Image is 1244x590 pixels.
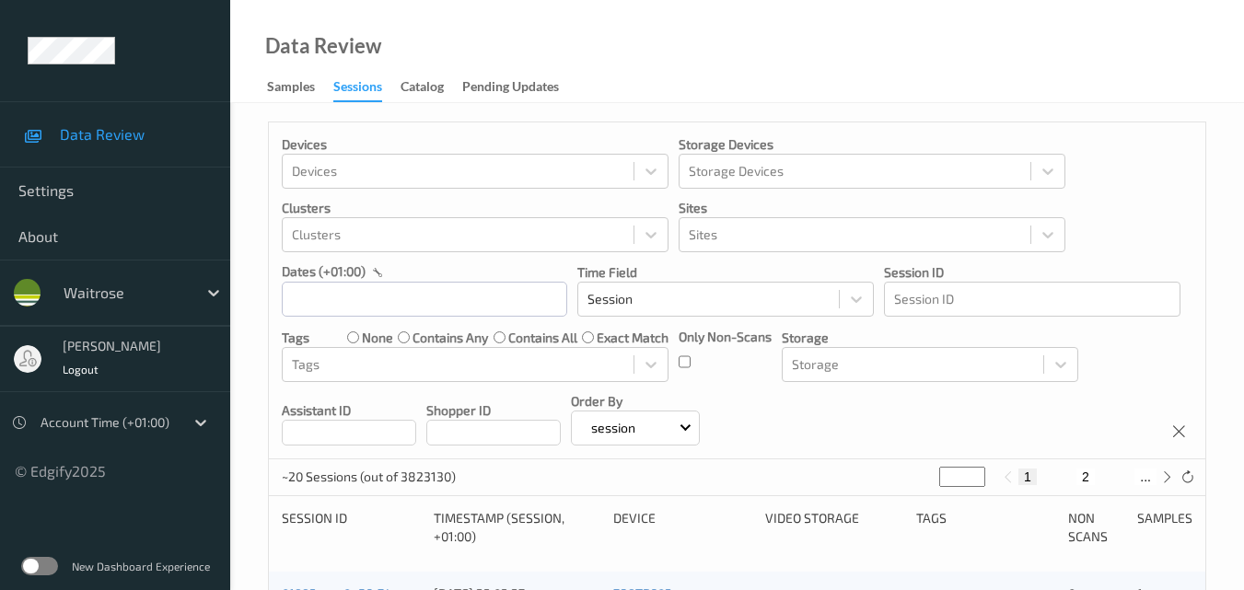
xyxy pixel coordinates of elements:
[333,75,401,102] a: Sessions
[571,392,700,411] p: Order By
[884,263,1180,282] p: Session ID
[577,263,874,282] p: Time Field
[462,77,559,100] div: Pending Updates
[1018,469,1037,485] button: 1
[401,77,444,100] div: Catalog
[265,37,381,55] div: Data Review
[362,329,393,347] label: none
[426,401,561,420] p: Shopper ID
[916,509,1055,546] div: Tags
[508,329,577,347] label: contains all
[413,329,488,347] label: contains any
[267,75,333,100] a: Samples
[434,509,600,546] div: Timestamp (Session, +01:00)
[333,77,382,102] div: Sessions
[765,509,904,546] div: Video Storage
[401,75,462,100] a: Catalog
[1134,469,1157,485] button: ...
[282,401,416,420] p: Assistant ID
[282,329,309,347] p: Tags
[267,77,315,100] div: Samples
[597,329,669,347] label: exact match
[1068,509,1123,546] div: Non Scans
[282,135,669,154] p: Devices
[613,509,752,546] div: Device
[679,199,1065,217] p: Sites
[1137,509,1192,546] div: Samples
[282,262,366,281] p: dates (+01:00)
[679,135,1065,154] p: Storage Devices
[1076,469,1095,485] button: 2
[462,75,577,100] a: Pending Updates
[282,468,456,486] p: ~20 Sessions (out of 3823130)
[679,328,772,346] p: Only Non-Scans
[282,509,421,546] div: Session ID
[782,329,1078,347] p: Storage
[282,199,669,217] p: Clusters
[585,419,642,437] p: session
